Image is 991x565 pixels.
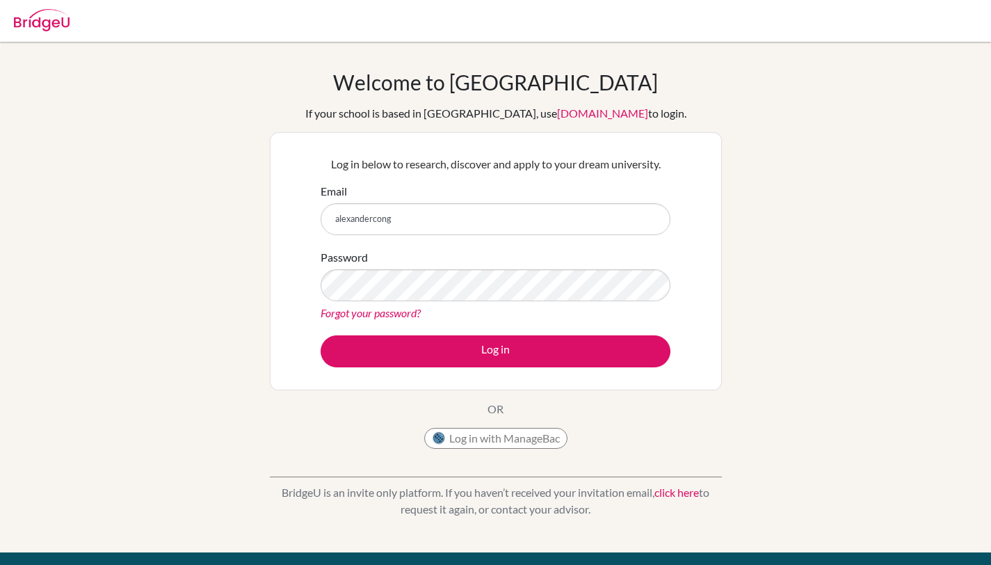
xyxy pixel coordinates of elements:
button: Log in [321,335,670,367]
p: BridgeU is an invite only platform. If you haven’t received your invitation email, to request it ... [270,484,722,518]
a: [DOMAIN_NAME] [557,106,648,120]
div: If your school is based in [GEOGRAPHIC_DATA], use to login. [305,105,686,122]
a: Forgot your password? [321,306,421,319]
label: Email [321,183,347,200]
label: Password [321,249,368,266]
p: OR [488,401,503,417]
a: click here [654,486,699,499]
img: Bridge-U [14,9,70,31]
h1: Welcome to [GEOGRAPHIC_DATA] [333,70,658,95]
button: Log in with ManageBac [424,428,567,449]
p: Log in below to research, discover and apply to your dream university. [321,156,670,173]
